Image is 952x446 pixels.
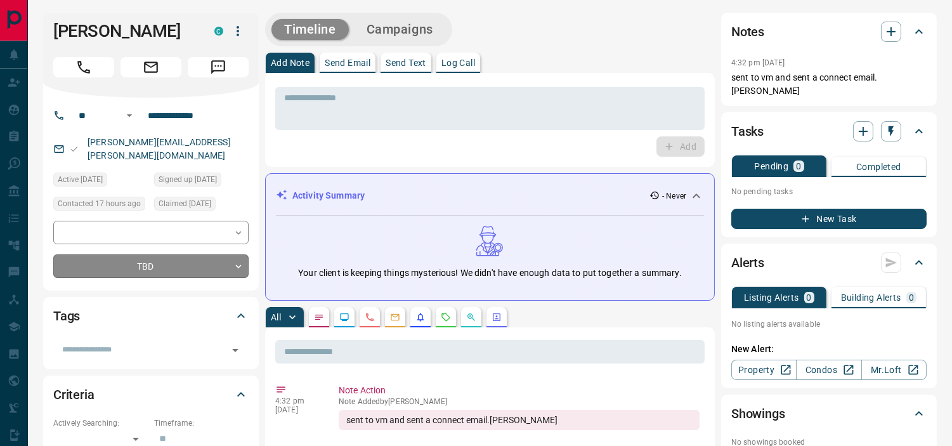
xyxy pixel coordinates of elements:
div: Activity Summary- Never [276,184,704,207]
span: Email [121,57,181,77]
p: New Alert: [731,343,927,356]
svg: Calls [365,312,375,322]
h2: Tags [53,306,80,326]
span: Active [DATE] [58,173,103,186]
p: No listing alerts available [731,318,927,330]
p: Activity Summary [292,189,365,202]
button: Timeline [271,19,349,40]
p: Building Alerts [841,293,901,302]
svg: Notes [314,312,324,322]
span: Contacted 17 hours ago [58,197,141,210]
div: Tasks [731,116,927,147]
div: Criteria [53,379,249,410]
p: Timeframe: [154,417,249,429]
p: Note Added by [PERSON_NAME] [339,397,700,406]
p: No pending tasks [731,182,927,201]
div: Sat Apr 13 2024 [154,173,249,190]
svg: Lead Browsing Activity [339,312,349,322]
p: Send Text [386,58,426,67]
p: 4:32 pm [275,397,320,405]
svg: Requests [441,312,451,322]
span: Call [53,57,114,77]
button: Open [122,108,137,123]
p: Pending [754,162,788,171]
span: Signed up [DATE] [159,173,217,186]
span: Message [188,57,249,77]
svg: Emails [390,312,400,322]
p: Completed [856,162,901,171]
p: - Never [662,190,686,202]
button: Open [226,341,244,359]
a: Mr.Loft [861,360,927,380]
p: 4:32 pm [DATE] [731,58,785,67]
div: Tags [53,301,249,331]
button: New Task [731,209,927,229]
h2: Alerts [731,253,764,273]
p: Log Call [441,58,475,67]
div: Showings [731,398,927,429]
div: Alerts [731,247,927,278]
div: sent to vm and sent a connect email.[PERSON_NAME] [339,410,700,430]
h2: Notes [731,22,764,42]
p: sent to vm and sent a connect email.[PERSON_NAME] [731,71,927,98]
p: 0 [909,293,914,302]
div: TBD [53,254,249,278]
svg: Listing Alerts [415,312,426,322]
a: Condos [796,360,861,380]
h2: Tasks [731,121,764,141]
div: condos.ca [214,27,223,36]
a: Property [731,360,797,380]
p: Note Action [339,384,700,397]
p: Send Email [325,58,370,67]
h2: Criteria [53,384,95,405]
p: Your client is keeping things mysterious! We didn't have enough data to put together a summary. [298,266,681,280]
p: Actively Searching: [53,417,148,429]
p: 0 [796,162,801,171]
div: Sat Apr 13 2024 [154,197,249,214]
button: Campaigns [354,19,446,40]
svg: Agent Actions [492,312,502,322]
h2: Showings [731,403,785,424]
p: 0 [807,293,812,302]
p: All [271,313,281,322]
p: Listing Alerts [744,293,799,302]
p: [DATE] [275,405,320,414]
div: Notes [731,16,927,47]
svg: Opportunities [466,312,476,322]
div: Tue Oct 14 2025 [53,197,148,214]
a: [PERSON_NAME][EMAIL_ADDRESS][PERSON_NAME][DOMAIN_NAME] [88,137,231,161]
span: Claimed [DATE] [159,197,211,210]
svg: Email Valid [70,145,79,154]
div: Sat Apr 13 2024 [53,173,148,190]
p: Add Note [271,58,310,67]
h1: [PERSON_NAME] [53,21,195,41]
